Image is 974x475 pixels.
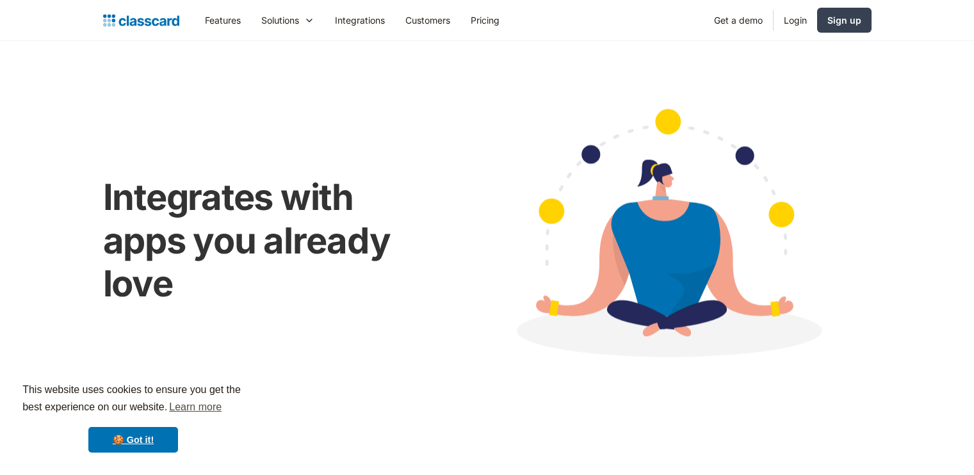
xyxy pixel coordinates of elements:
[817,8,872,33] a: Sign up
[88,427,178,453] a: dismiss cookie message
[774,6,817,35] a: Login
[103,12,179,29] a: home
[460,6,510,35] a: Pricing
[704,6,773,35] a: Get a demo
[195,6,251,35] a: Features
[261,13,299,27] div: Solutions
[325,6,395,35] a: Integrations
[395,6,460,35] a: Customers
[461,84,872,391] img: Cartoon image showing connected apps
[827,13,861,27] div: Sign up
[251,6,325,35] div: Solutions
[22,382,244,417] span: This website uses cookies to ensure you get the best experience on our website.
[103,176,435,305] h1: Integrates with apps you already love
[167,398,223,417] a: learn more about cookies
[10,370,256,465] div: cookieconsent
